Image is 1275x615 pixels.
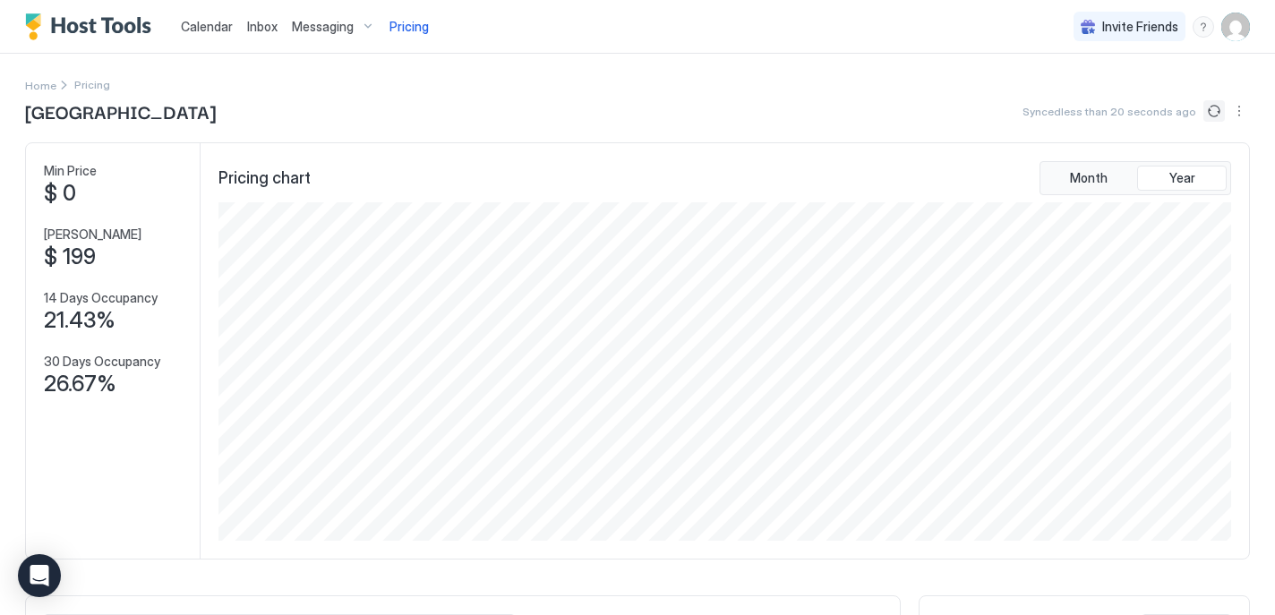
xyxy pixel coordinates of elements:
[44,243,96,270] span: $ 199
[25,98,216,124] span: [GEOGRAPHIC_DATA]
[1169,170,1195,186] span: Year
[25,79,56,92] span: Home
[74,78,110,91] span: Breadcrumb
[25,13,159,40] a: Host Tools Logo
[1044,166,1134,191] button: Month
[1228,100,1250,122] div: menu
[1221,13,1250,41] div: User profile
[1193,16,1214,38] div: menu
[181,17,233,36] a: Calendar
[1203,100,1225,122] button: Sync prices
[218,168,311,189] span: Pricing chart
[18,554,61,597] div: Open Intercom Messenger
[1102,19,1178,35] span: Invite Friends
[247,19,278,34] span: Inbox
[1070,170,1108,186] span: Month
[1040,161,1231,195] div: tab-group
[44,371,116,397] span: 26.67%
[181,19,233,34] span: Calendar
[1023,105,1196,118] span: Synced less than 20 seconds ago
[44,290,158,306] span: 14 Days Occupancy
[1228,100,1250,122] button: More options
[389,19,429,35] span: Pricing
[25,75,56,94] a: Home
[44,354,160,370] span: 30 Days Occupancy
[25,75,56,94] div: Breadcrumb
[44,226,141,243] span: [PERSON_NAME]
[44,180,76,207] span: $ 0
[292,19,354,35] span: Messaging
[1137,166,1227,191] button: Year
[44,307,116,334] span: 21.43%
[247,17,278,36] a: Inbox
[44,163,97,179] span: Min Price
